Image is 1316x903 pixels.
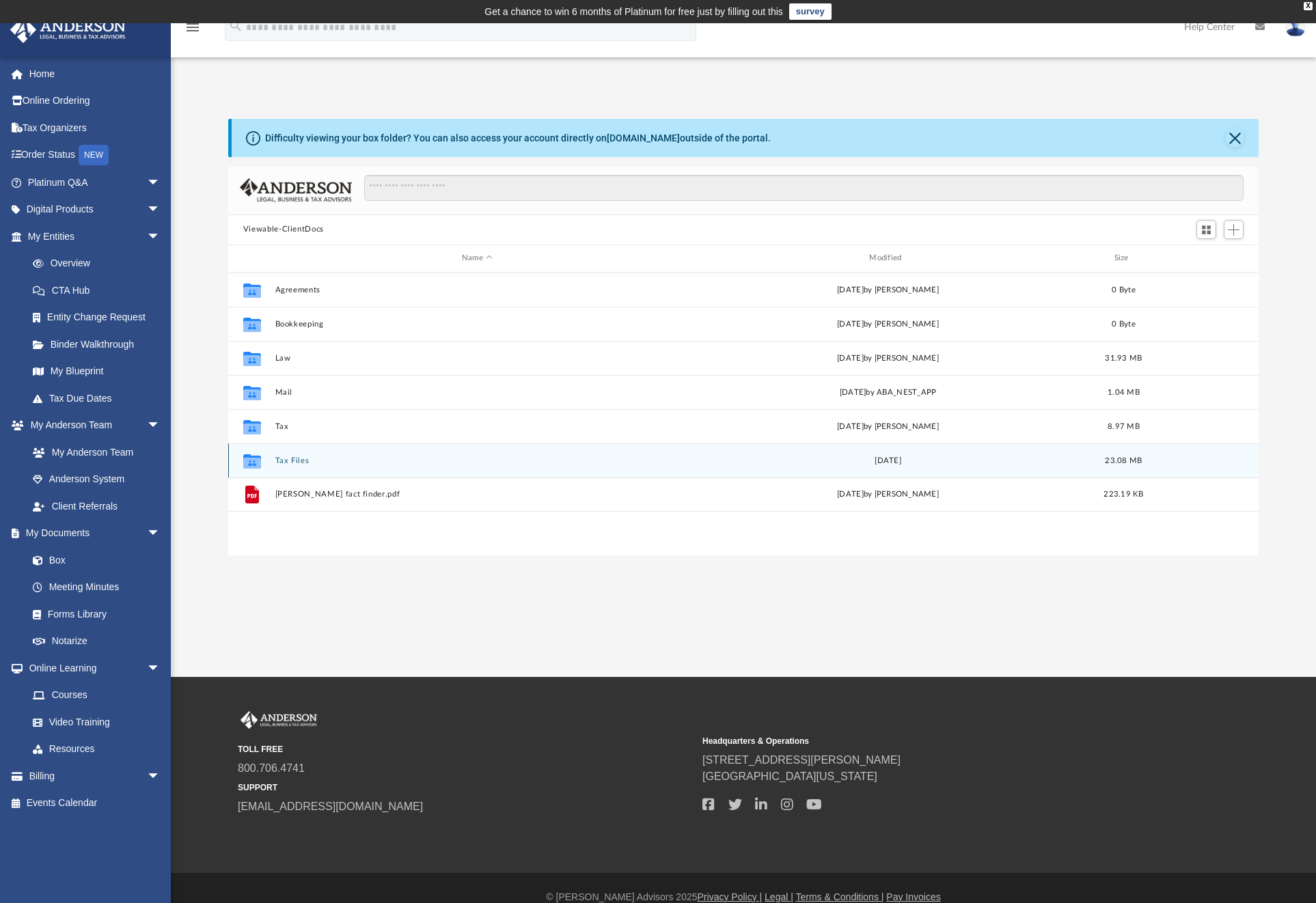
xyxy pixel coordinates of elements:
[698,891,763,902] a: Privacy Policy |
[238,743,693,755] small: TOLL FREE
[184,26,201,36] a: menu
[1105,354,1142,361] span: 31.93 MB
[1112,320,1136,327] span: 0 Byte
[765,891,793,902] a: Legal |
[484,3,783,20] div: Get a chance to win 6 months of Platinum for free just by filling out this
[1103,490,1143,498] span: 223.19 KB
[10,762,181,790] a: Billingarrow_drop_down
[10,87,181,115] a: Online Ordering
[685,283,1090,296] div: [DATE] by [PERSON_NAME]
[275,285,679,294] button: Agreements
[702,770,877,782] a: [GEOGRAPHIC_DATA][US_STATE]
[1112,286,1136,293] span: 0 Byte
[19,708,167,736] a: Video Training
[19,304,181,331] a: Entity Change Request
[685,420,1090,432] div: [DATE] by [PERSON_NAME]
[796,891,884,902] a: Terms & Conditions |
[10,196,181,223] a: Digital Productsarrow_drop_down
[238,801,423,812] a: [EMAIL_ADDRESS][DOMAIN_NAME]
[10,60,181,87] a: Home
[234,252,269,264] div: id
[1304,2,1313,10] div: close
[228,18,243,33] i: search
[79,145,109,165] div: NEW
[19,574,174,601] a: Meeting Minutes
[10,141,181,169] a: Order StatusNEW
[275,319,679,328] button: Bookkeeping
[1108,422,1140,430] span: 8.97 MB
[19,546,167,574] a: Box
[19,277,181,304] a: CTA Hub
[19,385,181,412] a: Tax Due Dates
[147,412,174,440] span: arrow_drop_down
[275,490,679,499] button: [PERSON_NAME] fact finder.pdf
[10,114,181,141] a: Tax Organizers
[685,386,1090,398] div: [DATE] by ABA_NEST_APP
[147,196,174,224] span: arrow_drop_down
[10,790,181,817] a: Events Calendar
[243,223,324,236] button: Viewable-ClientDocs
[10,169,181,196] a: Platinum Q&Aarrow_drop_down
[789,3,832,20] a: survey
[685,318,1090,330] div: [DATE] by [PERSON_NAME]
[19,628,174,655] a: Notarize
[19,331,181,358] a: Binder Walkthrough
[10,412,174,439] a: My Anderson Teamarrow_drop_down
[19,682,174,709] a: Courses
[10,654,174,682] a: Online Learningarrow_drop_down
[685,454,1090,467] div: [DATE]
[238,711,320,729] img: Anderson Advisors Platinum Portal
[228,273,1259,556] div: grid
[10,520,174,547] a: My Documentsarrow_drop_down
[19,600,167,628] a: Forms Library
[702,754,901,766] a: [STREET_ADDRESS][PERSON_NAME]
[19,492,174,520] a: Client Referrals
[685,488,1090,501] div: [DATE] by [PERSON_NAME]
[1105,456,1142,464] span: 23.08 MB
[275,421,679,430] button: Tax
[275,353,679,362] button: Law
[607,133,680,143] a: [DOMAIN_NAME]
[19,250,181,277] a: Overview
[19,439,167,466] a: My Anderson Team
[6,16,130,43] img: Anderson Advisors Platinum Portal
[275,456,679,464] button: Tax Files
[19,358,174,385] a: My Blueprint
[685,252,1091,264] div: Modified
[147,654,174,682] span: arrow_drop_down
[1224,220,1244,239] button: Add
[1196,220,1217,239] button: Switch to Grid View
[1285,17,1306,37] img: User Pic
[685,352,1090,364] div: [DATE] by [PERSON_NAME]
[147,520,174,548] span: arrow_drop_down
[265,131,771,145] div: Difficulty viewing your box folder? You can also access your account directly on outside of the p...
[275,387,679,396] button: Mail
[238,762,305,774] a: 800.706.4741
[886,891,940,902] a: Pay Invoices
[702,735,1157,747] small: Headquarters & Operations
[238,781,693,794] small: SUPPORT
[10,223,181,250] a: My Entitiesarrow_drop_down
[364,175,1244,201] input: Search files and folders
[1096,252,1151,264] div: Size
[147,223,174,251] span: arrow_drop_down
[1157,252,1252,264] div: id
[147,762,174,790] span: arrow_drop_down
[147,169,174,197] span: arrow_drop_down
[1108,388,1140,395] span: 1.04 MB
[1225,128,1244,148] button: Close
[274,252,679,264] div: Name
[19,736,174,763] a: Resources
[184,19,201,36] i: menu
[19,466,174,493] a: Anderson System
